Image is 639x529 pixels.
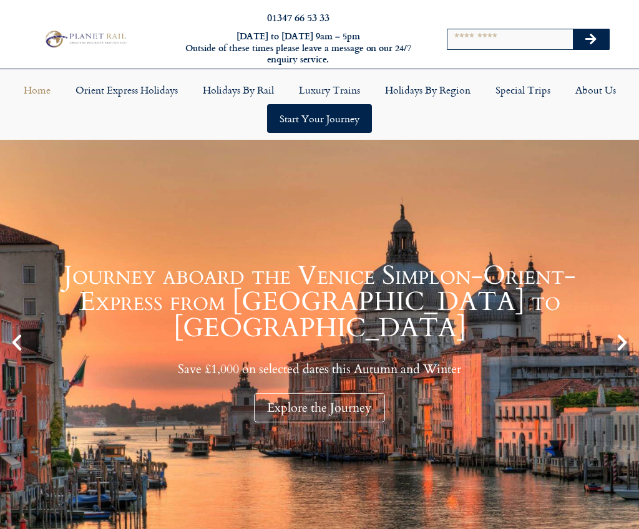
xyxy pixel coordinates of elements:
a: Luxury Trains [286,75,373,104]
button: Search [573,29,609,49]
h1: Journey aboard the Venice Simplon-Orient-Express from [GEOGRAPHIC_DATA] to [GEOGRAPHIC_DATA] [31,263,608,341]
a: Holidays by Rail [190,75,286,104]
a: 01347 66 53 33 [267,10,329,24]
div: Explore the Journey [254,393,385,422]
a: Orient Express Holidays [63,75,190,104]
img: Planet Rail Train Holidays Logo [42,29,129,50]
h6: [DATE] to [DATE] 9am – 5pm Outside of these times please leave a message on our 24/7 enquiry serv... [173,31,423,66]
a: About Us [563,75,628,104]
nav: Menu [6,75,633,133]
p: Save £1,000 on selected dates this Autumn and Winter [31,361,608,377]
a: Home [11,75,63,104]
a: Start your Journey [267,104,372,133]
div: Previous slide [6,332,27,353]
a: Special Trips [483,75,563,104]
div: Next slide [612,332,633,353]
a: Holidays by Region [373,75,483,104]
